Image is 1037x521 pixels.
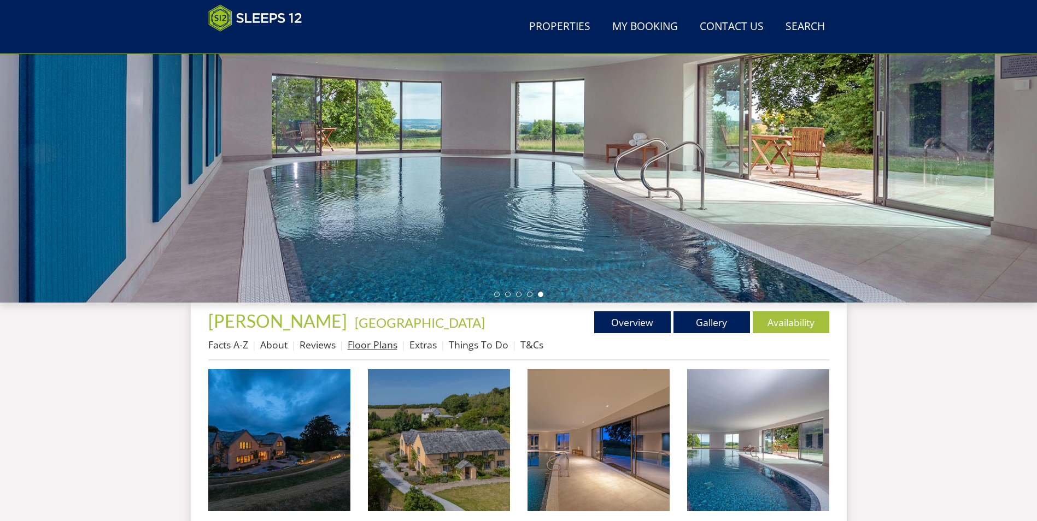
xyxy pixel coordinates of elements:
a: Extras [409,338,437,351]
span: - [350,315,485,330]
a: T&Cs [520,338,543,351]
a: Floor Plans [348,338,397,351]
a: About [260,338,288,351]
img: Perys Hill - Luxury group accommodation with indoor pool [528,369,670,511]
a: Overview [594,311,671,333]
a: Things To Do [449,338,508,351]
img: Perys Hill - A very special place for family celebrations [368,369,510,511]
a: Facts A-Z [208,338,248,351]
img: Perys Hill - Sleeps 12+2 in the Somerset countryside [208,369,350,511]
a: [GEOGRAPHIC_DATA] [355,315,485,330]
a: Reviews [300,338,336,351]
iframe: Customer reviews powered by Trustpilot [203,38,318,48]
a: Availability [753,311,829,333]
a: My Booking [608,15,682,39]
span: [PERSON_NAME] [208,310,347,331]
a: Search [781,15,829,39]
a: Contact Us [695,15,768,39]
a: Gallery [673,311,750,333]
img: Perys Hill - The views from the pool stretch for miles across the countryside [687,369,829,511]
a: [PERSON_NAME] [208,310,350,331]
a: Properties [525,15,595,39]
img: Sleeps 12 [208,4,302,32]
